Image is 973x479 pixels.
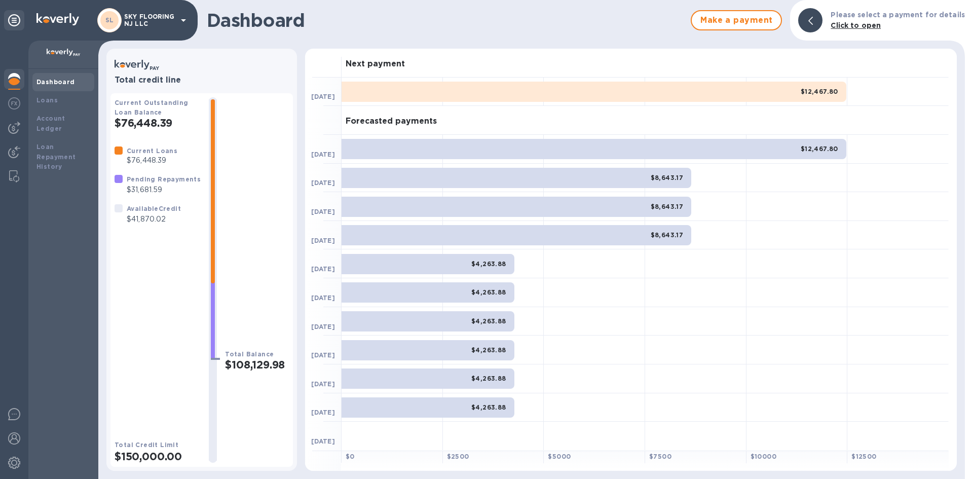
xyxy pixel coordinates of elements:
b: [DATE] [311,179,335,187]
b: [DATE] [311,265,335,273]
b: [DATE] [311,294,335,302]
h1: Dashboard [207,10,686,31]
h3: Next payment [346,59,405,69]
b: [DATE] [311,323,335,330]
b: $ 2500 [447,453,469,460]
b: Dashboard [36,78,75,86]
p: $31,681.59 [127,185,201,195]
b: [DATE] [311,409,335,416]
b: [DATE] [311,151,335,158]
b: $8,643.17 [651,231,684,239]
img: Foreign exchange [8,97,20,109]
h3: Forecasted payments [346,117,437,126]
b: [DATE] [311,437,335,445]
p: $41,870.02 [127,214,181,225]
b: $ 12500 [851,453,876,460]
h2: $108,129.98 [225,358,289,371]
b: $4,263.88 [471,403,506,411]
b: $12,467.80 [801,145,838,153]
b: Current Outstanding Loan Balance [115,99,189,116]
b: $8,643.17 [651,203,684,210]
b: Account Ledger [36,115,65,132]
b: $ 7500 [649,453,671,460]
img: Logo [36,13,79,25]
b: $4,263.88 [471,260,506,268]
span: Make a payment [700,14,773,26]
b: Click to open [831,21,881,29]
b: [DATE] [311,237,335,244]
b: Total Credit Limit [115,441,178,449]
b: SL [105,16,114,24]
b: Loan Repayment History [36,143,76,171]
b: $8,643.17 [651,174,684,181]
b: Loans [36,96,58,104]
b: [DATE] [311,351,335,359]
b: [DATE] [311,208,335,215]
b: $12,467.80 [801,88,838,95]
b: Pending Repayments [127,175,201,183]
h2: $76,448.39 [115,117,201,129]
button: Make a payment [691,10,782,30]
b: $4,263.88 [471,288,506,296]
p: SKY FLOORING NJ LLC [124,13,175,27]
h3: Total credit line [115,76,289,85]
div: Unpin categories [4,10,24,30]
b: Total Balance [225,350,274,358]
b: Available Credit [127,205,181,212]
b: $ 5000 [548,453,571,460]
b: $ 0 [346,453,355,460]
b: [DATE] [311,380,335,388]
b: Please select a payment for details [831,11,965,19]
b: $4,263.88 [471,317,506,325]
b: $ 10000 [751,453,776,460]
b: $4,263.88 [471,346,506,354]
b: [DATE] [311,93,335,100]
h2: $150,000.00 [115,450,201,463]
b: $4,263.88 [471,375,506,382]
b: Current Loans [127,147,177,155]
p: $76,448.39 [127,155,177,166]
